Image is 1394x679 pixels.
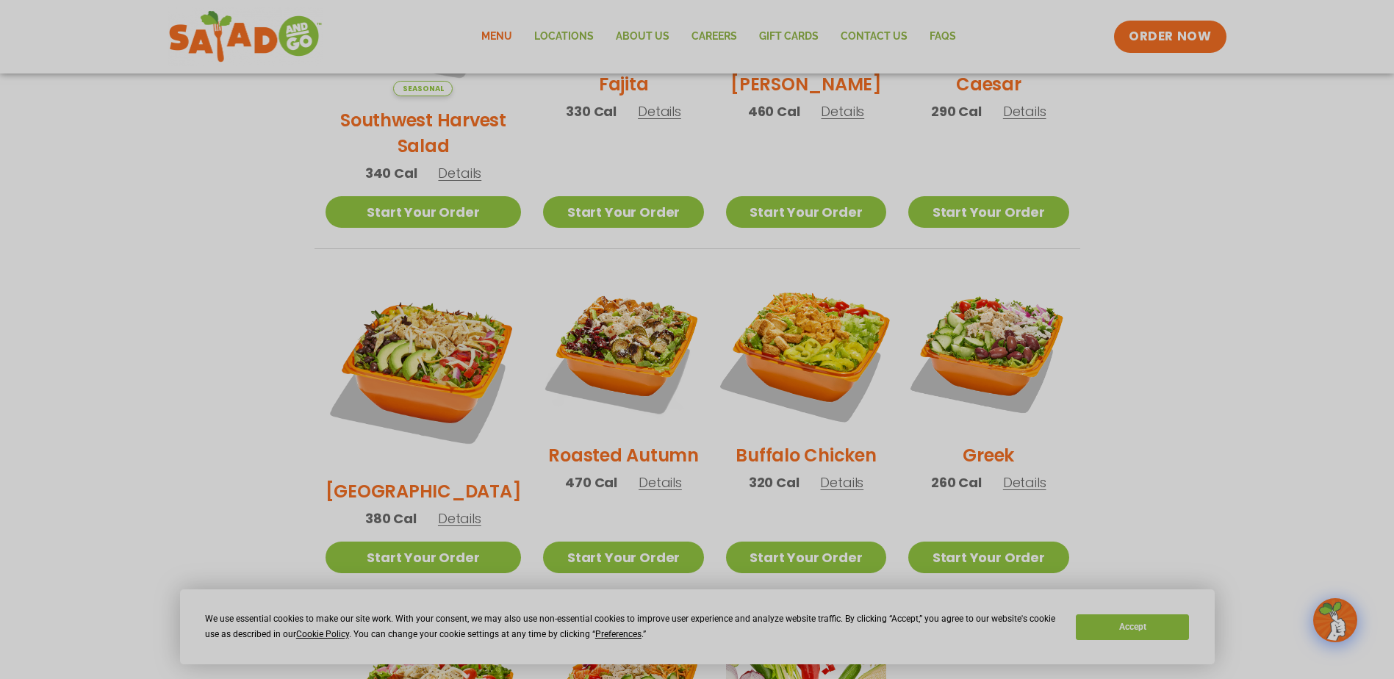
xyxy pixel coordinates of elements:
[820,473,863,492] span: Details
[438,509,481,528] span: Details
[296,629,349,639] span: Cookie Policy
[638,102,681,121] span: Details
[326,542,522,573] a: Start Your Order
[1129,28,1211,46] span: ORDER NOW
[830,20,919,54] a: Contact Us
[326,196,522,228] a: Start Your Order
[919,20,967,54] a: FAQs
[599,71,649,97] h2: Fajita
[470,20,523,54] a: Menu
[470,20,967,54] nav: Menu
[680,20,748,54] a: Careers
[931,101,982,121] span: 290 Cal
[180,589,1215,664] div: Cookie Consent Prompt
[168,7,323,66] img: new-SAG-logo-768×292
[605,20,680,54] a: About Us
[205,611,1058,642] div: We use essential cookies to make our site work. With your consent, we may also use non-essential ...
[1003,102,1046,121] span: Details
[326,478,522,504] h2: [GEOGRAPHIC_DATA]
[438,164,481,182] span: Details
[821,102,864,121] span: Details
[595,629,642,639] span: Preferences
[908,542,1068,573] a: Start Your Order
[523,20,605,54] a: Locations
[931,473,982,492] span: 260 Cal
[639,473,682,492] span: Details
[543,196,703,228] a: Start Your Order
[908,196,1068,228] a: Start Your Order
[956,71,1021,97] h2: Caesar
[726,542,886,573] a: Start Your Order
[548,442,699,468] h2: Roasted Autumn
[748,101,800,121] span: 460 Cal
[543,542,703,573] a: Start Your Order
[365,509,417,528] span: 380 Cal
[326,107,522,159] h2: Southwest Harvest Salad
[543,271,703,431] img: Product photo for Roasted Autumn Salad
[748,20,830,54] a: GIFT CARDS
[1003,473,1046,492] span: Details
[963,442,1014,468] h2: Greek
[749,473,800,492] span: 320 Cal
[1114,21,1226,53] a: ORDER NOW
[726,196,886,228] a: Start Your Order
[712,257,900,445] img: Product photo for Buffalo Chicken Salad
[736,442,876,468] h2: Buffalo Chicken
[565,473,617,492] span: 470 Cal
[393,81,453,96] span: Seasonal
[908,271,1068,431] img: Product photo for Greek Salad
[1315,600,1356,641] img: wpChatIcon
[365,163,417,183] span: 340 Cal
[326,271,522,467] img: Product photo for BBQ Ranch Salad
[1076,614,1189,640] button: Accept
[566,101,617,121] span: 330 Cal
[730,71,882,97] h2: [PERSON_NAME]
